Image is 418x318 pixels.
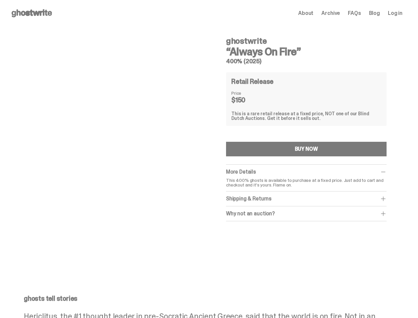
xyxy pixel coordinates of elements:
[226,37,387,45] h4: ghostwrite
[231,78,273,85] h4: Retail Release
[298,11,313,16] a: About
[226,142,387,156] button: BUY NOW
[226,168,256,175] span: More Details
[348,11,361,16] a: FAQs
[226,58,387,64] h5: 400% (2025)
[226,195,387,202] div: Shipping & Returns
[231,91,264,95] dt: Price
[24,295,389,302] p: ghosts tell stories
[295,146,318,152] div: BUY NOW
[321,11,340,16] a: Archive
[226,178,387,187] p: This 400% ghosts is available to purchase at a fixed price. Just add to cart and checkout and it'...
[388,11,402,16] a: Log in
[231,111,381,121] div: This is a rare retail release at a fixed price, NOT one of our Blind Dutch Auctions. Get it befor...
[226,46,387,57] h3: “Always On Fire”
[231,97,264,103] dd: $150
[369,11,380,16] a: Blog
[226,210,387,217] div: Why not an auction?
